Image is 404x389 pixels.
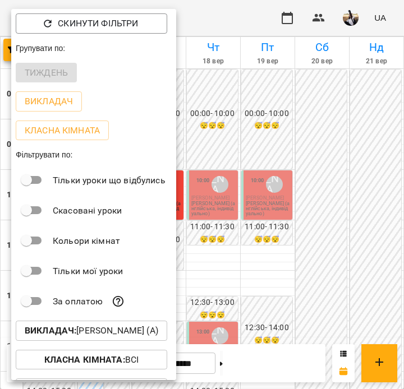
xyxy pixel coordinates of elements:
p: Всі [44,353,139,367]
p: [PERSON_NAME] (а) [25,324,158,337]
div: Фільтрувати по: [11,145,176,165]
p: Класна кімната [25,124,100,137]
p: Скинути фільтри [58,17,138,30]
b: Класна кімната : [44,354,125,365]
button: Класна кімната:Всі [16,350,167,370]
p: Скасовані уроки [53,204,122,217]
p: Тільки уроки що відбулись [53,174,166,187]
button: Викладач:[PERSON_NAME] (а) [16,321,167,341]
p: Кольори кімнат [53,234,120,248]
p: Викладач [25,95,73,108]
b: Викладач : [25,325,76,336]
p: Тільки мої уроки [53,265,123,278]
p: За оплатою [53,295,103,308]
button: Класна кімната [16,121,109,141]
div: Групувати по: [11,38,176,58]
button: Скинути фільтри [16,13,167,34]
button: Викладач [16,91,82,112]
